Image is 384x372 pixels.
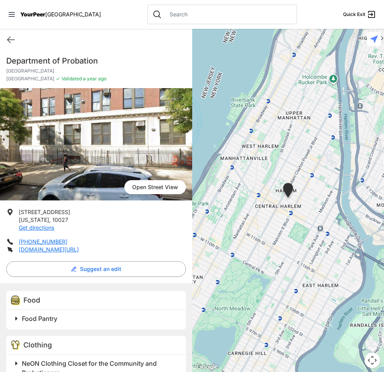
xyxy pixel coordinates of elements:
[23,341,52,349] span: Clothing
[6,261,186,277] button: Suggest an edit
[62,76,82,81] span: Validated
[23,296,40,304] span: Food
[80,265,121,273] span: Suggest an edit
[165,11,292,18] input: Search
[19,224,54,231] a: Get directions
[56,76,60,82] span: ✓
[194,362,220,372] a: Open this area in Google Maps (opens a new window)
[19,238,67,245] a: [PHONE_NUMBER]
[19,246,79,253] a: [DOMAIN_NAME][URL]
[20,11,45,18] span: YourPeer
[19,209,70,215] span: [STREET_ADDRESS]
[365,353,380,368] button: Map camera controls
[124,180,186,194] span: Open Street View
[20,12,101,17] a: YourPeer[GEOGRAPHIC_DATA]
[19,216,49,223] span: [US_STATE]
[6,55,186,66] h1: Department of Probation
[343,10,376,19] a: Quick Exit
[6,68,186,74] p: [GEOGRAPHIC_DATA]
[52,216,68,223] span: 10027
[82,76,106,81] span: a year ago
[22,315,57,322] span: Food Pantry
[194,362,220,372] img: Google
[49,216,51,223] span: ,
[45,11,101,18] span: [GEOGRAPHIC_DATA]
[281,183,295,200] div: Manhattan
[6,76,54,82] span: [GEOGRAPHIC_DATA]
[343,11,365,18] span: Quick Exit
